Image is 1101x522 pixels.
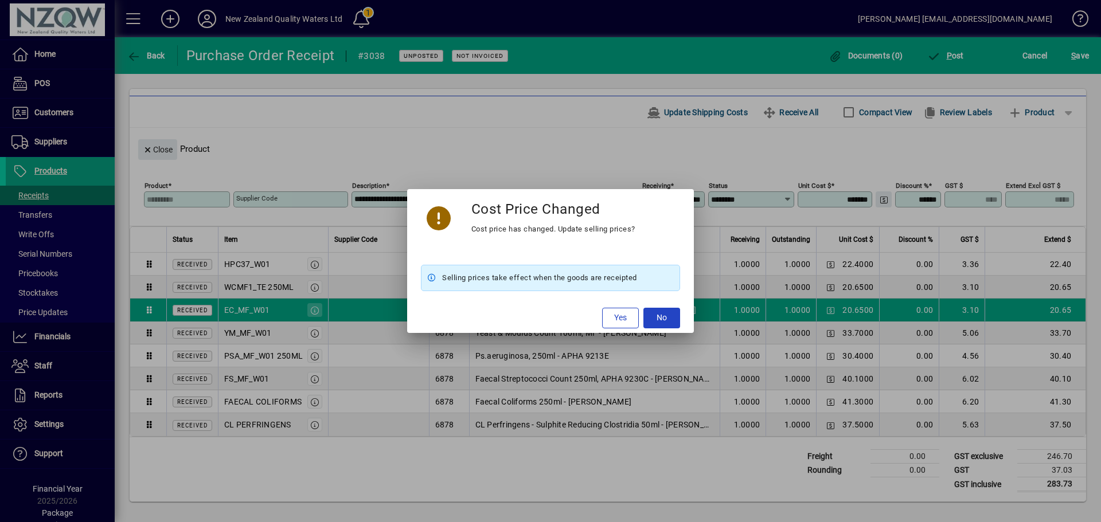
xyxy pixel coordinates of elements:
div: Cost price has changed. Update selling prices? [471,222,635,236]
button: No [643,308,680,328]
h3: Cost Price Changed [471,201,600,217]
span: Selling prices take effect when the goods are receipted [442,271,637,285]
button: Yes [602,308,639,328]
span: No [657,312,667,324]
span: Yes [614,312,627,324]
